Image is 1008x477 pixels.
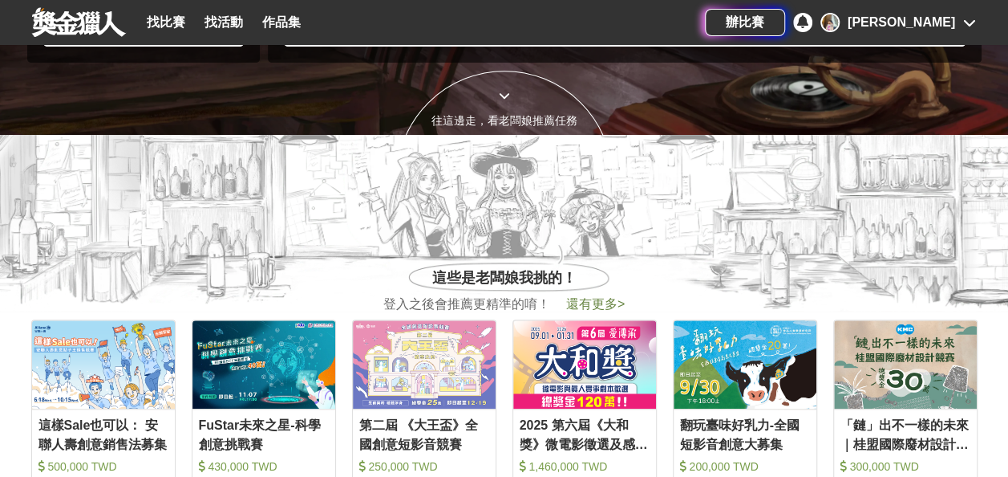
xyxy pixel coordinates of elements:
div: 翻玩臺味好乳力-全國短影音創意大募集 [680,416,810,452]
div: 2025 第六屆《大和獎》微電影徵選及感人實事分享 [520,416,650,452]
img: Cover Image [353,320,496,409]
a: 還有更多> [566,297,625,311]
div: 300,000 TWD [840,459,970,475]
a: 作品集 [256,11,307,34]
div: 第二屆 《大王盃》全國創意短影音競賽 [359,416,489,452]
div: 250,000 TWD [359,459,489,475]
div: 500,000 TWD [38,459,168,475]
a: 辦比賽 [705,9,785,36]
img: Cover Image [834,320,977,409]
div: 200,000 TWD [680,459,810,475]
a: 找比賽 [140,11,192,34]
span: 登入之後會推薦更精準的唷！ [383,295,550,314]
div: 1,460,000 TWD [520,459,650,475]
img: Avatar [822,14,838,31]
img: Cover Image [192,320,335,409]
img: Cover Image [674,320,816,409]
span: 這些是老闆娘我挑的！ [432,267,577,289]
div: 「鏈」出不一樣的未來｜桂盟國際廢材設計競賽 [840,416,970,452]
img: Cover Image [32,320,175,409]
div: 這樣Sale也可以： 安聯人壽創意銷售法募集 [38,416,168,452]
div: 往這邊走，看老闆娘推薦任務 [397,112,612,129]
a: 找活動 [198,11,249,34]
span: 還有更多 > [566,297,625,311]
img: Cover Image [513,320,656,409]
div: 430,000 TWD [199,459,329,475]
div: [PERSON_NAME] [848,13,955,32]
div: FuStar未來之星-科學創意挑戰賽 [199,416,329,452]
